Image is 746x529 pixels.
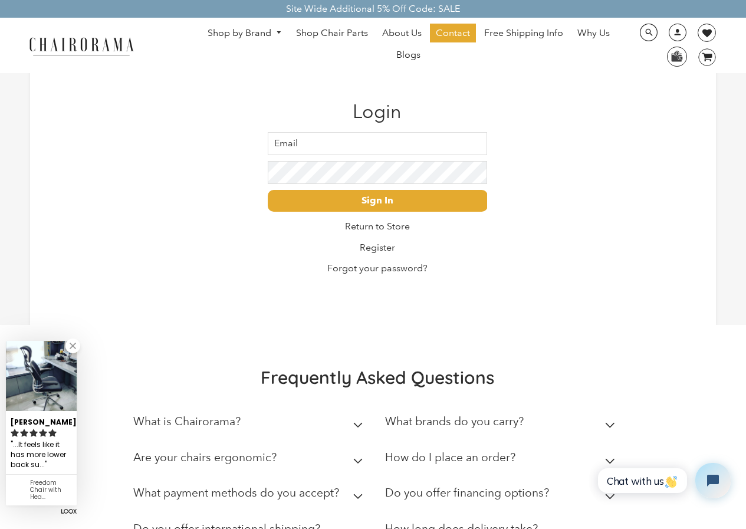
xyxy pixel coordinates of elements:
h1: Login [268,100,488,123]
a: Why Us [571,24,616,42]
svg: rating icon full [39,429,47,437]
h2: Frequently Asked Questions [133,366,622,389]
div: Freedom Chair with Headrest | Blue Leather | - (Renewed) [30,479,72,501]
input: Email [268,132,488,155]
a: About Us [376,24,428,42]
span: Blogs [396,49,420,61]
svg: rating icon full [20,429,28,437]
a: Blogs [390,45,426,64]
summary: Do you offer financing options? [385,478,620,514]
div: ...It feels like it has more lower back support too.Â... [11,439,72,471]
a: Forgot your password? [327,262,428,274]
summary: Are your chairs ergonomic? [133,442,368,478]
span: Contact [436,27,470,40]
nav: DesktopNavigation [190,24,627,67]
a: Register [360,242,395,253]
span: Why Us [577,27,610,40]
svg: rating icon full [48,429,57,437]
span: Free Shipping Info [484,27,563,40]
svg: rating icon full [11,429,19,437]
img: chairorama [22,35,140,56]
h2: What payment methods do you accept? [133,486,339,500]
span: Shop Chair Parts [296,27,368,40]
h2: What is Chairorama? [133,415,241,428]
a: Shop by Brand [202,24,288,42]
h2: Do you offer financing options? [385,486,549,500]
a: Contact [430,24,476,42]
iframe: Tidio Chat [589,453,741,508]
summary: What payment methods do you accept? [133,478,368,514]
a: Return to Store [345,221,410,232]
a: Free Shipping Info [478,24,569,42]
input: Sign In [268,190,488,212]
img: WhatsApp_Image_2024-07-12_at_16.23.01.webp [668,47,686,65]
a: Shop Chair Parts [290,24,374,42]
summary: What is Chairorama? [133,406,368,442]
svg: rating icon full [29,429,38,437]
span: About Us [382,27,422,40]
div: [PERSON_NAME] [11,413,72,428]
h2: How do I place an order? [385,451,515,464]
summary: What brands do you carry? [385,406,620,442]
h2: What brands do you carry? [385,415,524,428]
summary: How do I place an order? [385,442,620,478]
img: Zachary review of Freedom Chair with Headrest | Blue Leather | - (Renewed) [6,341,77,412]
h2: Are your chairs ergonomic? [133,451,277,464]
